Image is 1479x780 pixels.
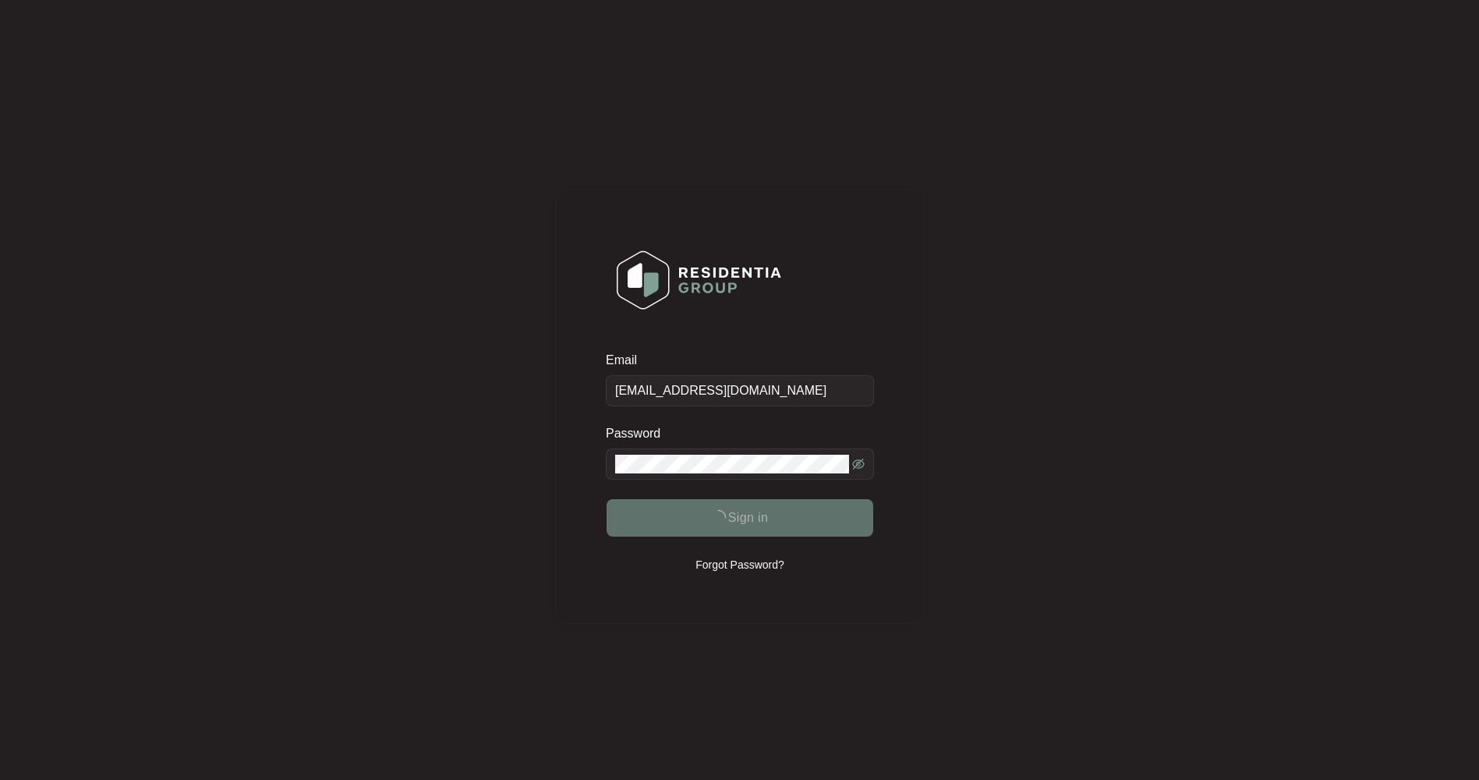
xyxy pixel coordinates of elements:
button: Sign in [607,499,873,537]
span: loading [709,510,726,526]
input: Password [615,455,849,473]
img: Login Logo [607,240,791,320]
span: eye-invisible [852,458,865,470]
label: Password [606,426,672,441]
p: Forgot Password? [695,557,784,573]
label: Email [606,353,648,368]
span: Sign in [727,509,768,527]
input: Email [606,375,874,406]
